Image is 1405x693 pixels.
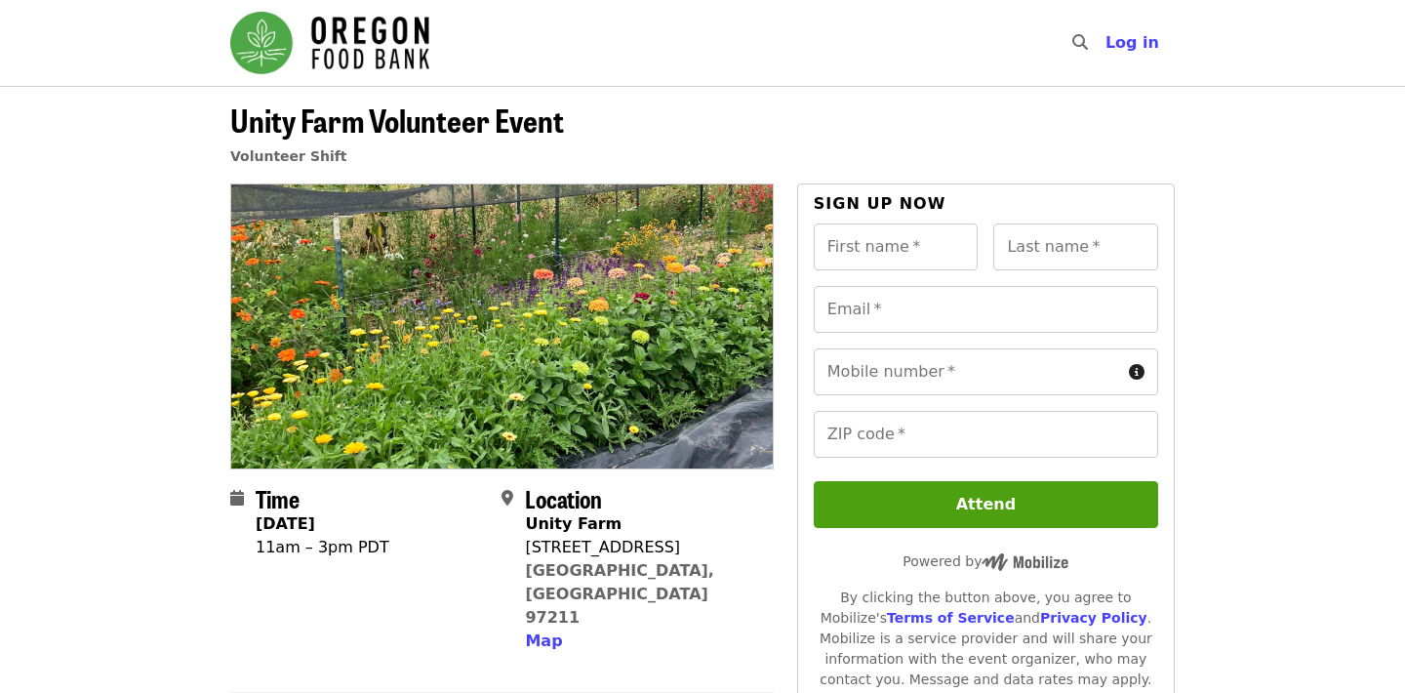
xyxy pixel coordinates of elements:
[231,184,773,468] img: Unity Farm Volunteer Event organized by Oregon Food Bank
[525,514,622,533] strong: Unity Farm
[1105,33,1159,52] span: Log in
[1129,363,1144,382] i: circle-info icon
[814,411,1158,458] input: ZIP code
[256,514,315,533] strong: [DATE]
[230,12,429,74] img: Oregon Food Bank - Home
[1100,20,1115,66] input: Search
[903,553,1068,569] span: Powered by
[887,610,1015,626] a: Terms of Service
[230,148,347,164] a: Volunteer Shift
[814,224,979,270] input: First name
[256,536,389,559] div: 11am – 3pm PDT
[525,561,714,627] a: [GEOGRAPHIC_DATA], [GEOGRAPHIC_DATA] 97211
[814,348,1121,395] input: Mobile number
[525,536,757,559] div: [STREET_ADDRESS]
[814,286,1158,333] input: Email
[502,489,513,508] i: map-marker-alt icon
[814,194,946,213] span: Sign up now
[525,481,602,515] span: Location
[814,481,1158,528] button: Attend
[525,630,562,653] button: Map
[525,632,562,650] span: Map
[1090,23,1175,62] button: Log in
[256,481,300,515] span: Time
[1040,610,1147,626] a: Privacy Policy
[230,489,244,508] i: calendar icon
[1072,33,1088,52] i: search icon
[982,553,1068,571] img: Powered by Mobilize
[230,97,564,143] span: Unity Farm Volunteer Event
[993,224,1158,270] input: Last name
